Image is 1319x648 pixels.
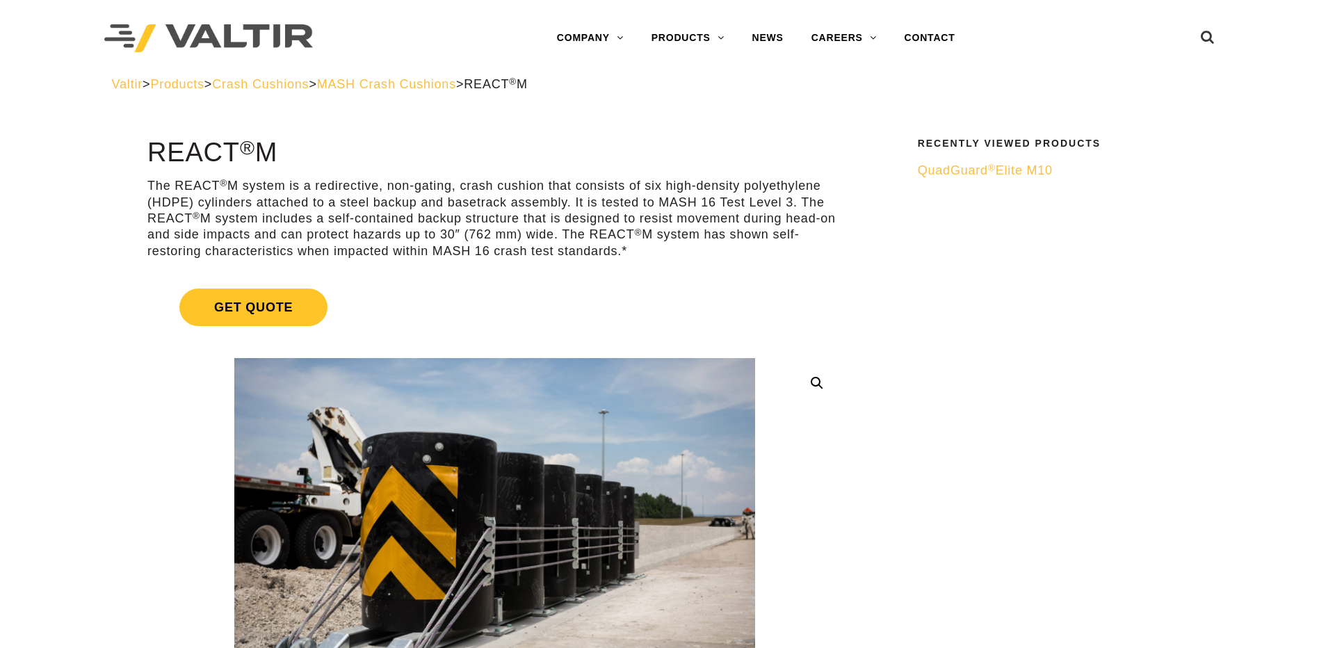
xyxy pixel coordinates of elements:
[918,163,1199,179] a: QuadGuard®Elite M10
[918,138,1199,149] h2: Recently Viewed Products
[112,76,1208,92] div: > > > >
[509,76,517,87] sup: ®
[147,272,842,343] a: Get Quote
[988,163,996,173] sup: ®
[798,24,891,52] a: CAREERS
[112,77,143,91] a: Valtir
[220,178,227,188] sup: ®
[104,24,313,53] img: Valtir
[891,24,969,52] a: CONTACT
[150,77,204,91] a: Products
[212,77,309,91] a: Crash Cushions
[147,138,842,168] h1: REACT M
[464,77,528,91] span: REACT M
[634,227,642,238] sup: ®
[918,163,1053,177] span: QuadGuard Elite M10
[240,136,255,159] sup: ®
[638,24,738,52] a: PRODUCTS
[193,211,200,221] sup: ®
[543,24,638,52] a: COMPANY
[179,289,327,326] span: Get Quote
[738,24,798,52] a: NEWS
[317,77,456,91] a: MASH Crash Cushions
[147,178,842,259] p: The REACT M system is a redirective, non-gating, crash cushion that consists of six high-density ...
